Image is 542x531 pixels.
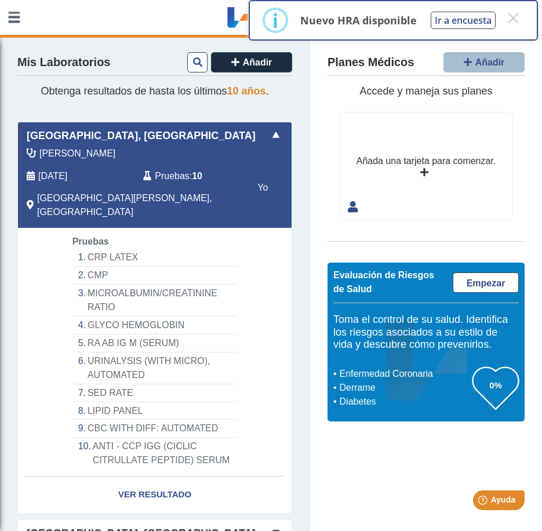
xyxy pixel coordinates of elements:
li: CMP [72,267,238,285]
h3: 0% [472,378,519,392]
li: LIPID PANEL [72,402,238,420]
span: Accede y maneja sus planes [359,85,492,97]
div: Añada una tarjeta para comenzar. [357,154,496,168]
span: 10 años [227,85,266,97]
span: Empezar [467,278,505,288]
button: Close this dialog [503,8,523,28]
button: Ir a encuesta [431,12,496,29]
h4: Mis Laboratorios [17,56,110,70]
b: 10 [192,171,202,181]
button: Añadir [211,52,292,72]
p: Nuevo HRA disponible [300,13,417,27]
li: SED RATE [72,384,238,402]
h5: Toma el control de su salud. Identifica los riesgos asociados a su estilo de vida y descubre cómo... [333,314,519,351]
li: URINALYSIS (WITH MICRO), AUTOMATED [72,352,238,384]
a: Ver Resultado [18,477,292,513]
span: San Juan, PR [37,191,243,219]
div: : [134,169,251,183]
span: Obtenga resultados de hasta los últimos . [41,85,268,97]
li: CBC WITH DIFF: AUTOMATED [72,420,238,438]
li: CRP LATEX [72,249,238,267]
span: Yo [243,181,282,195]
li: ANTI - CCP IGG (CICLIC CITRULLATE PEPTIDE) SERUM [72,438,238,469]
li: Diabetes [336,395,472,409]
span: Añadir [243,57,272,67]
li: Derrame [336,381,472,395]
a: Empezar [453,272,519,293]
li: Enfermedad Coronaria [336,367,472,381]
span: Añadir [475,57,505,67]
span: 2025-08-22 [38,169,67,183]
li: RA AB IG M (SERUM) [72,334,238,352]
span: Pruebas [72,237,109,246]
span: Evaluación de Riesgos de Salud [333,270,434,294]
span: Miralles, Eduardo [39,147,115,161]
span: [GEOGRAPHIC_DATA], [GEOGRAPHIC_DATA] [27,128,256,144]
li: GLYCO HEMOGLOBIN [72,317,238,334]
span: Pruebas [155,169,189,183]
iframe: Help widget launcher [439,486,529,518]
div: i [272,10,278,31]
button: Añadir [443,52,525,72]
h4: Planes Médicos [328,56,414,70]
li: MICROALBUMIN/CREATININE RATIO [72,285,238,317]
